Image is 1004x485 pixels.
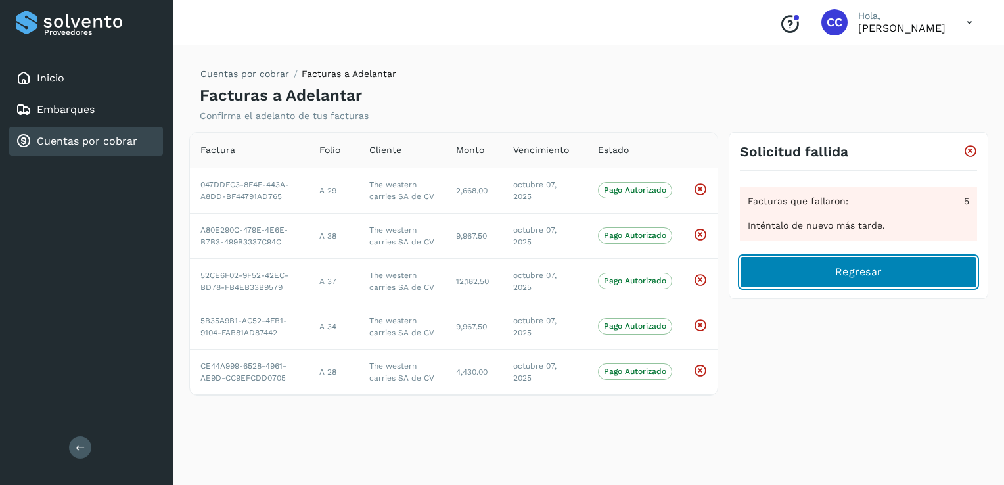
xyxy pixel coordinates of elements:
[456,186,488,195] span: 2,668.00
[604,367,666,376] p: Pago Autorizado
[200,67,396,86] nav: breadcrumb
[858,22,946,34] p: Carlos Cardiel Castro
[190,213,309,258] td: A80E290C-479E-4E6E-B7B3-499B3337C94C
[359,349,445,394] td: The western carries SA de CV
[604,231,666,240] p: Pago Autorizado
[604,321,666,331] p: Pago Autorizado
[359,213,445,258] td: The western carries SA de CV
[748,219,969,233] div: Inténtalo de nuevo más tarde.
[200,143,235,157] span: Factura
[740,143,848,160] h3: Solicitud fallida
[9,127,163,156] div: Cuentas por cobrar
[200,110,369,122] p: Confirma el adelanto de tus facturas
[37,103,95,116] a: Embarques
[748,195,969,208] div: Facturas que fallaron:
[513,271,557,292] span: octubre 07, 2025
[513,143,569,157] span: Vencimiento
[309,168,359,213] td: A 29
[456,277,489,286] span: 12,182.50
[964,195,969,208] span: 5
[456,322,487,331] span: 9,967.50
[319,143,340,157] span: Folio
[598,143,629,157] span: Estado
[37,72,64,84] a: Inicio
[309,349,359,394] td: A 28
[44,28,158,37] p: Proveedores
[309,258,359,304] td: A 37
[604,276,666,285] p: Pago Autorizado
[359,168,445,213] td: The western carries SA de CV
[190,168,309,213] td: 047DDFC3-8F4E-443A-A8DD-BF44791AD765
[9,64,163,93] div: Inicio
[513,225,557,246] span: octubre 07, 2025
[37,135,137,147] a: Cuentas por cobrar
[835,265,882,279] span: Regresar
[456,367,488,377] span: 4,430.00
[309,304,359,349] td: A 34
[513,316,557,337] span: octubre 07, 2025
[604,185,666,195] p: Pago Autorizado
[190,258,309,304] td: 52CE6F02-9F52-42EC-BD78-FB4EB33B9579
[456,231,487,241] span: 9,967.50
[309,213,359,258] td: A 38
[190,349,309,394] td: CE44A999-6528-4961-AE9D-CC9EFCDD0705
[200,68,289,79] a: Cuentas por cobrar
[302,68,396,79] span: Facturas a Adelantar
[513,361,557,382] span: octubre 07, 2025
[369,143,401,157] span: Cliente
[200,86,362,105] h4: Facturas a Adelantar
[359,304,445,349] td: The western carries SA de CV
[190,304,309,349] td: 5B35A9B1-AC52-4FB1-9104-FAB81AD87442
[9,95,163,124] div: Embarques
[359,258,445,304] td: The western carries SA de CV
[740,256,977,288] button: Regresar
[858,11,946,22] p: Hola,
[456,143,484,157] span: Monto
[513,180,557,201] span: octubre 07, 2025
